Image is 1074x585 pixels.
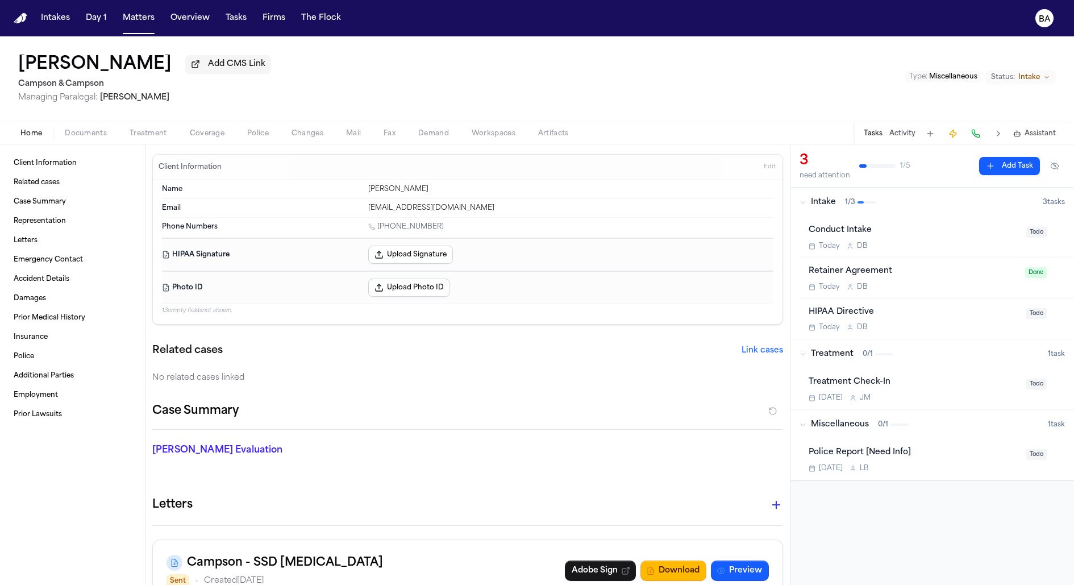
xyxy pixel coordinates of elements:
[130,129,167,138] span: Treatment
[292,129,323,138] span: Changes
[156,163,224,172] h3: Client Information
[9,231,136,250] a: Letters
[162,246,361,264] dt: HIPAA Signature
[1013,129,1056,138] button: Assistant
[857,242,868,251] span: D B
[845,198,855,207] span: 1 / 3
[900,161,910,171] span: 1 / 5
[985,70,1056,84] button: Change status from Intake
[538,129,569,138] span: Artifacts
[860,464,869,473] span: L B
[162,185,361,194] dt: Name
[922,126,938,142] button: Add Task
[9,386,136,404] a: Employment
[945,126,961,142] button: Create Immediate Task
[809,306,1019,319] div: HIPAA Directive
[9,405,136,424] a: Prior Lawsuits
[760,158,779,176] button: Edit
[790,339,1074,369] button: Treatment0/11task
[118,8,159,28] button: Matters
[14,13,27,24] img: Finch Logo
[18,55,172,75] h1: [PERSON_NAME]
[811,419,869,430] span: Miscellaneous
[18,55,172,75] button: Edit matter name
[384,129,396,138] span: Fax
[9,270,136,288] a: Accident Details
[368,222,444,231] a: Call 1 (501) 413-6304
[864,129,882,138] button: Tasks
[65,129,107,138] span: Documents
[565,561,636,581] a: Adobe Sign
[1026,379,1047,389] span: Todo
[20,129,42,138] span: Home
[790,410,1074,439] button: Miscellaneous0/11task
[811,197,836,208] span: Intake
[811,348,854,360] span: Treatment
[1044,157,1065,175] button: Hide completed tasks (⌘⇧H)
[152,496,193,514] h1: Letters
[152,372,783,384] div: No related cases linked
[809,265,1018,278] div: Retainer Agreement
[368,204,773,213] div: [EMAIL_ADDRESS][DOMAIN_NAME]
[472,129,515,138] span: Workspaces
[800,171,850,180] div: need attention
[819,283,840,292] span: Today
[368,279,450,297] button: Upload Photo ID
[809,446,1019,459] div: Police Report [Need Info]
[819,242,840,251] span: Today
[9,328,136,346] a: Insurance
[152,402,239,420] h2: Case Summary
[418,129,449,138] span: Demand
[185,55,271,73] button: Add CMS Link
[800,439,1074,480] div: Open task: Police Report [Need Info]
[889,129,915,138] button: Activity
[968,126,984,142] button: Make a Call
[860,393,871,403] span: J M
[800,152,850,170] div: 3
[979,157,1040,175] button: Add Task
[166,8,214,28] a: Overview
[100,93,169,102] span: [PERSON_NAME]
[809,224,1019,237] div: Conduct Intake
[368,185,773,194] div: [PERSON_NAME]
[9,251,136,269] a: Emergency Contact
[162,204,361,213] dt: Email
[152,343,223,359] h2: Related cases
[800,299,1074,339] div: Open task: HIPAA Directive
[819,393,843,403] span: [DATE]
[857,283,868,292] span: D B
[764,163,776,171] span: Edit
[297,8,345,28] button: The Flock
[36,8,74,28] button: Intakes
[9,289,136,308] a: Damages
[906,71,981,82] button: Edit Type: Miscellaneous
[790,188,1074,217] button: Intake1/33tasks
[800,258,1074,299] div: Open task: Retainer Agreement
[258,8,290,28] button: Firms
[991,73,1015,82] span: Status:
[742,345,783,356] button: Link cases
[14,13,27,24] a: Home
[9,309,136,327] a: Prior Medical History
[9,347,136,366] a: Police
[800,217,1074,258] div: Open task: Conduct Intake
[9,173,136,192] a: Related cases
[221,8,251,28] button: Tasks
[1026,308,1047,319] span: Todo
[857,323,868,332] span: D B
[1025,267,1047,278] span: Done
[187,554,383,572] h3: Campson - SSD [MEDICAL_DATA]
[81,8,111,28] button: Day 1
[711,561,769,581] button: Preview
[1018,73,1040,82] span: Intake
[9,154,136,172] a: Client Information
[819,323,840,332] span: Today
[1026,227,1047,238] span: Todo
[800,369,1074,409] div: Open task: Treatment Check-In
[929,73,977,80] span: Miscellaneous
[878,420,888,429] span: 0 / 1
